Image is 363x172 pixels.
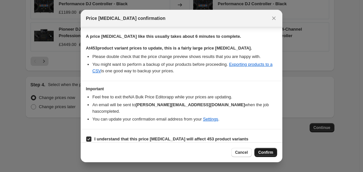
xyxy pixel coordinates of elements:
li: You can update your confirmation email address from your . [92,116,277,122]
button: Close [269,14,278,23]
h3: Important [86,86,277,92]
button: Cancel [231,148,252,157]
a: Settings [203,117,218,122]
span: Confirm [258,150,273,155]
b: [PERSON_NAME][EMAIL_ADDRESS][DOMAIN_NAME] [136,102,245,107]
b: A price [MEDICAL_DATA] like this usually takes about 6 minutes to complete. [86,34,241,39]
b: At 453 product variant prices to update, this is a fairly large price [MEDICAL_DATA]. [86,46,252,50]
li: Feel free to exit the NA Bulk Price Editor app while your prices are updating. [92,94,277,100]
li: You might want to perform a backup of your products before proceeding. is one good way to backup ... [92,61,277,74]
b: I understand that this price [MEDICAL_DATA] will affect 453 product variants [94,136,248,141]
span: Cancel [235,150,248,155]
li: Please double check that the price change preview shows results that you are happy with. [92,53,277,60]
li: An email will be sent to when the job has completed . [92,102,277,115]
button: Confirm [254,148,277,157]
a: Exporting products to a CSV [92,62,273,73]
span: Price [MEDICAL_DATA] confirmation [86,15,166,21]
